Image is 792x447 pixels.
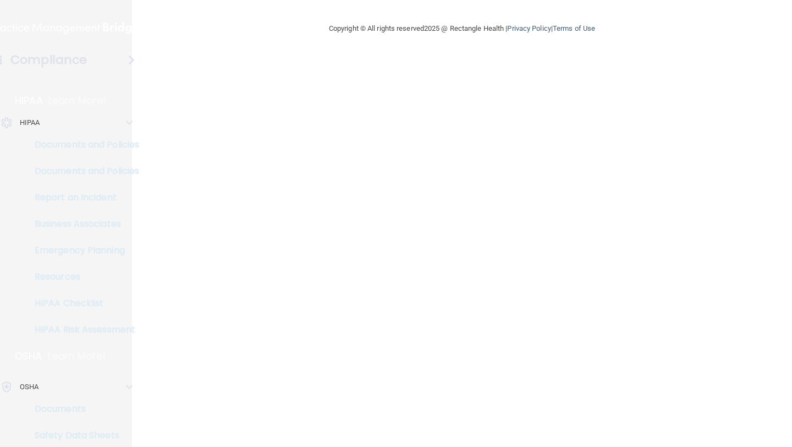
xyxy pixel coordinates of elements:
a: Terms of Use [553,24,595,32]
div: Copyright © All rights reserved 2025 @ Rectangle Health | | [261,11,663,46]
p: Learn More! [48,350,106,363]
p: Business Associates [7,219,157,230]
p: Documents and Policies [7,166,157,177]
p: Safety Data Sheets [7,430,157,441]
p: HIPAA Risk Assessment [7,324,157,335]
p: Documents and Policies [7,139,157,150]
p: OSHA [20,380,38,394]
p: HIPAA [20,116,40,129]
p: HIPAA [15,94,43,107]
h4: Compliance [10,52,87,68]
a: Privacy Policy [507,24,551,32]
p: Documents [7,404,157,415]
p: Report an Incident [7,192,157,203]
p: Emergency Planning [7,245,157,256]
p: Learn More! [48,94,107,107]
p: OSHA [15,350,42,363]
p: HIPAA Checklist [7,298,157,309]
p: Resources [7,271,157,282]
